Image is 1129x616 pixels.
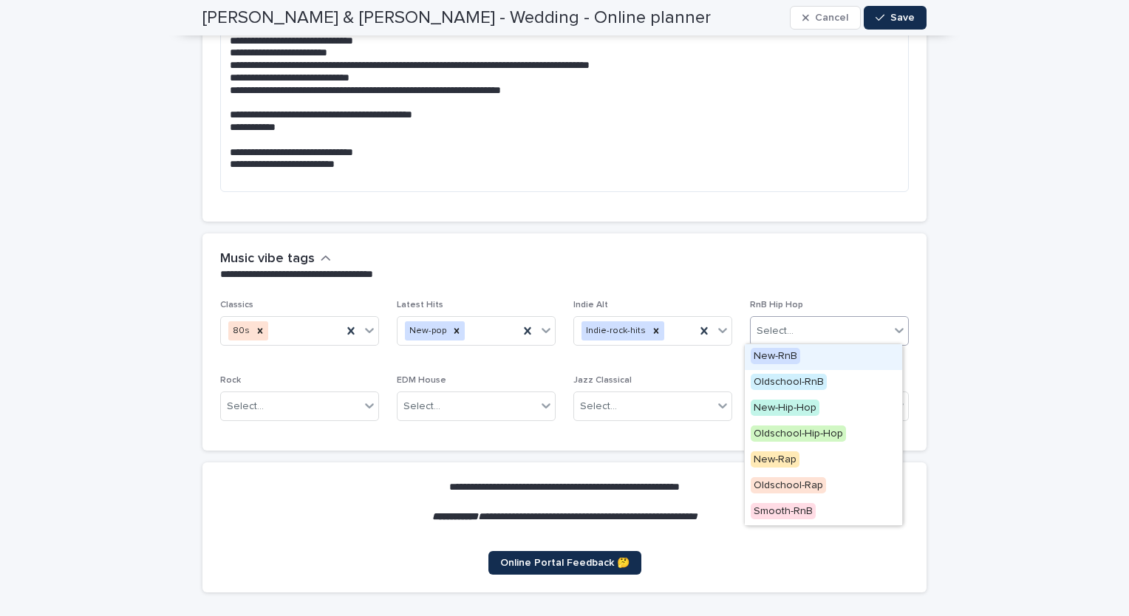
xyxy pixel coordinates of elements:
div: 80s [228,321,252,341]
div: Smooth-RnB [745,499,902,525]
h2: [PERSON_NAME] & [PERSON_NAME] - Wedding - Online planner [202,7,711,29]
div: Select... [757,324,794,339]
span: Indie Alt [573,301,608,309]
div: New-Rap [745,448,902,473]
span: New-Hip-Hop [751,400,819,416]
span: EDM House [397,376,446,385]
span: Save [890,13,915,23]
span: Latest Hits [397,301,443,309]
div: New-RnB [745,344,902,370]
span: New-RnB [751,348,800,364]
button: Cancel [790,6,861,30]
span: Online Portal Feedback 🤔 [500,558,630,568]
div: Select... [403,399,440,414]
div: Indie-rock-hits [581,321,648,341]
div: Oldschool-Rap [745,473,902,499]
span: Oldschool-RnB [751,374,827,390]
div: Oldschool-Hip-Hop [745,422,902,448]
button: Music vibe tags [220,251,331,267]
div: New-Hip-Hop [745,396,902,422]
div: Select... [227,399,264,414]
h2: Music vibe tags [220,251,315,267]
span: New-Rap [751,451,799,468]
span: Jazz Classical [573,376,632,385]
span: Smooth-RnB [751,503,816,519]
span: Oldschool-Rap [751,477,826,493]
span: RnB Hip Hop [750,301,803,309]
span: Oldschool-Hip-Hop [751,425,846,442]
div: Select... [580,399,617,414]
button: Save [864,6,927,30]
div: Oldschool-RnB [745,370,902,396]
span: Cancel [815,13,848,23]
span: Rock [220,376,241,385]
div: New-pop [405,321,448,341]
span: Classics [220,301,253,309]
a: Online Portal Feedback 🤔 [488,551,641,575]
